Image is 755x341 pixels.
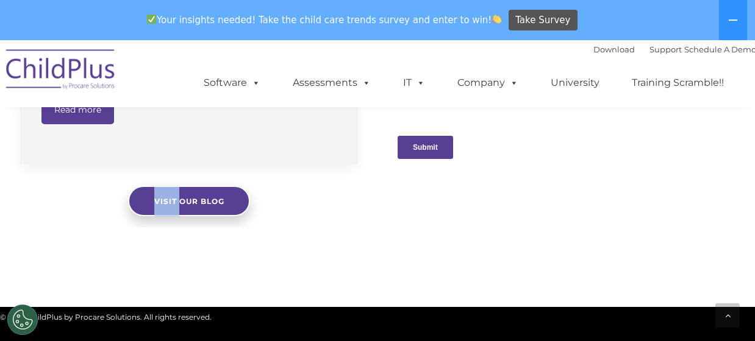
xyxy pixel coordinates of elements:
[128,186,250,216] a: Visit our blog
[191,71,273,95] a: Software
[492,15,501,24] img: 👏
[141,8,507,32] span: Your insights needed! Take the child care trends survey and enter to win!
[169,80,206,90] span: Last name
[281,71,383,95] a: Assessments
[593,44,635,54] a: Download
[391,71,437,95] a: IT
[154,197,224,206] span: Visit our blog
[649,44,682,54] a: Support
[539,71,612,95] a: University
[620,71,736,95] a: Training Scramble!!
[515,10,570,31] span: Take Survey
[445,71,531,95] a: Company
[7,304,38,335] button: Cookies Settings
[509,10,578,31] a: Take Survey
[169,130,221,139] span: Phone number
[147,15,156,24] img: ✅
[41,95,114,124] a: Read more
